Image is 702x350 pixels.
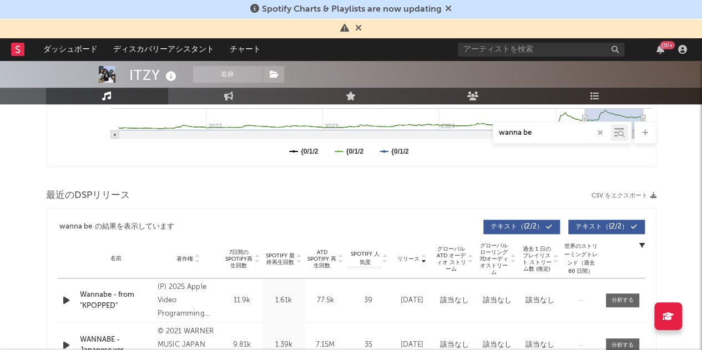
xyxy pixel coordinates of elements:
div: ITZY [129,66,179,84]
span: 最近のDSPリリース [46,189,130,202]
text: {0/1/2 [346,148,363,155]
a: Wannabe - from "KPOPPED" [80,290,153,311]
text: {0/1/2 [391,148,409,155]
span: グローバルローリング7Dオーディオストリーム [479,242,509,276]
input: 曲名またはURLで検索 [493,129,610,138]
div: [DATE] [393,295,431,306]
input: アーティストを検索 [458,43,624,57]
span: 却下する [355,24,362,33]
div: 11.9k [224,295,260,306]
text: {0/1/2 [301,148,319,155]
span: 却下する [445,5,452,14]
span: グローバル ATD オーディオ ストリーム [436,246,467,272]
span: Spotify 人気度 [349,250,381,267]
div: 該当なし [479,295,516,306]
a: ダッシュボード [36,38,105,60]
span: リリース [397,256,420,262]
div: 1.61k [266,295,302,306]
div: wanna be [59,220,92,234]
div: (P) 2025 Apple Video Programming LLC, under exclusive license to Masterworks, a label of Sony Mus... [158,281,218,321]
span: テキスト （{2/2） [575,224,628,230]
span: 7日間のSpotify再生回数 [224,249,254,269]
button: 追跡 [193,66,262,83]
button: {0/+ [656,45,664,54]
div: 39 [349,295,388,306]
div: 該当なし [436,295,473,306]
span: Spotify Charts & Playlists are now updating [262,5,442,14]
a: ディスカバリーアシスタント [105,38,222,60]
button: テキスト（{2/2） [568,220,645,234]
span: 過去 1 日のプレイリスト ストリーム数 (推定) [522,246,552,272]
span: Spotify 最終再生回数 [266,252,295,266]
div: 名前 [80,255,153,263]
div: の結果を表示しています [58,220,351,234]
a: チャート [222,38,269,60]
span: ATD Spotify 再生回数 [307,249,337,269]
div: 該当なし [522,295,559,306]
span: 著作権 [176,256,193,262]
span: テキスト （{2/2） [491,224,543,230]
div: 77.5k [307,295,344,306]
button: テキスト（{2/2） [483,220,560,234]
div: {0/+ [660,41,675,49]
div: 世界のストリーミングトレンド（過去 60 日間） [564,242,598,276]
button: CSV をエクスポート [592,192,656,199]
